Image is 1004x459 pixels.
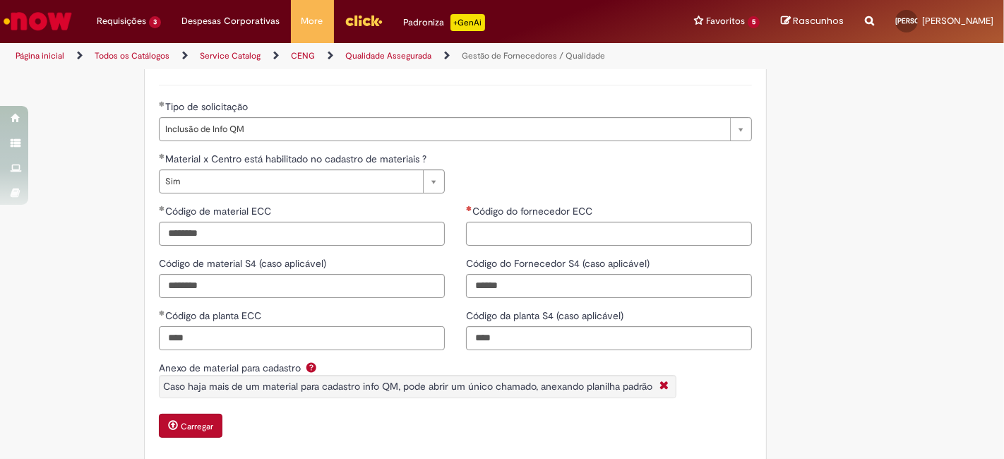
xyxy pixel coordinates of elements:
span: Necessários [466,205,472,211]
input: Código de material ECC [159,222,445,246]
label: Informações de Formulário [159,57,277,70]
span: Favoritos [706,14,745,28]
span: Obrigatório Preenchido [159,310,165,316]
span: Código da planta ECC [165,309,264,322]
span: Anexo de material para cadastro [159,362,304,374]
a: Qualidade Assegurada [345,50,431,61]
span: Requisições [97,14,146,28]
ul: Trilhas de página [11,43,659,69]
span: Código de material ECC [165,205,274,217]
input: Código do fornecedor ECC [466,222,752,246]
span: Obrigatório Preenchido [159,101,165,107]
small: Carregar [181,421,213,432]
p: +GenAi [450,14,485,31]
span: Rascunhos [793,14,844,28]
a: Página inicial [16,50,64,61]
span: Código do Fornecedor S4 (caso aplicável) [466,257,652,270]
span: Sim [165,170,416,193]
img: ServiceNow [1,7,74,35]
span: 5 [748,16,760,28]
span: [PERSON_NAME] [922,15,993,27]
input: Código do Fornecedor S4 (caso aplicável) [466,274,752,298]
div: Padroniza [404,14,485,31]
input: Código de material S4 (caso aplicável) [159,274,445,298]
span: Caso haja mais de um material para cadastro info QM, pode abrir um único chamado, anexando planil... [163,380,652,393]
span: Obrigatório Preenchido [159,205,165,211]
span: Despesas Corporativas [182,14,280,28]
img: click_logo_yellow_360x200.png [345,10,383,31]
span: Ajuda para Anexo de material para cadastro [303,362,320,373]
a: Rascunhos [781,15,844,28]
span: Código do fornecedor ECC [472,205,595,217]
a: Todos os Catálogos [95,50,169,61]
span: Obrigatório Preenchido [159,153,165,159]
span: Tipo de solicitação [165,100,251,113]
span: Código de material S4 (caso aplicável) [159,257,329,270]
span: 3 [149,16,161,28]
input: Código da planta ECC [159,326,445,350]
i: Fechar Aviso Por question_anexo_de_material_para_cadastro [656,379,672,394]
a: CENG [291,50,315,61]
span: Inclusão de Info QM [165,118,723,141]
input: Código da planta S4 (caso aplicável) [466,326,752,350]
span: [PERSON_NAME] [895,16,950,25]
span: Material x Centro está habilitado no cadastro de materiais ? [165,153,429,165]
button: Carregar anexo de Anexo de material para cadastro [159,414,222,438]
a: Gestão de Fornecedores / Qualidade [462,50,605,61]
span: More [301,14,323,28]
a: Service Catalog [200,50,261,61]
span: Código da planta S4 (caso aplicável) [466,309,626,322]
